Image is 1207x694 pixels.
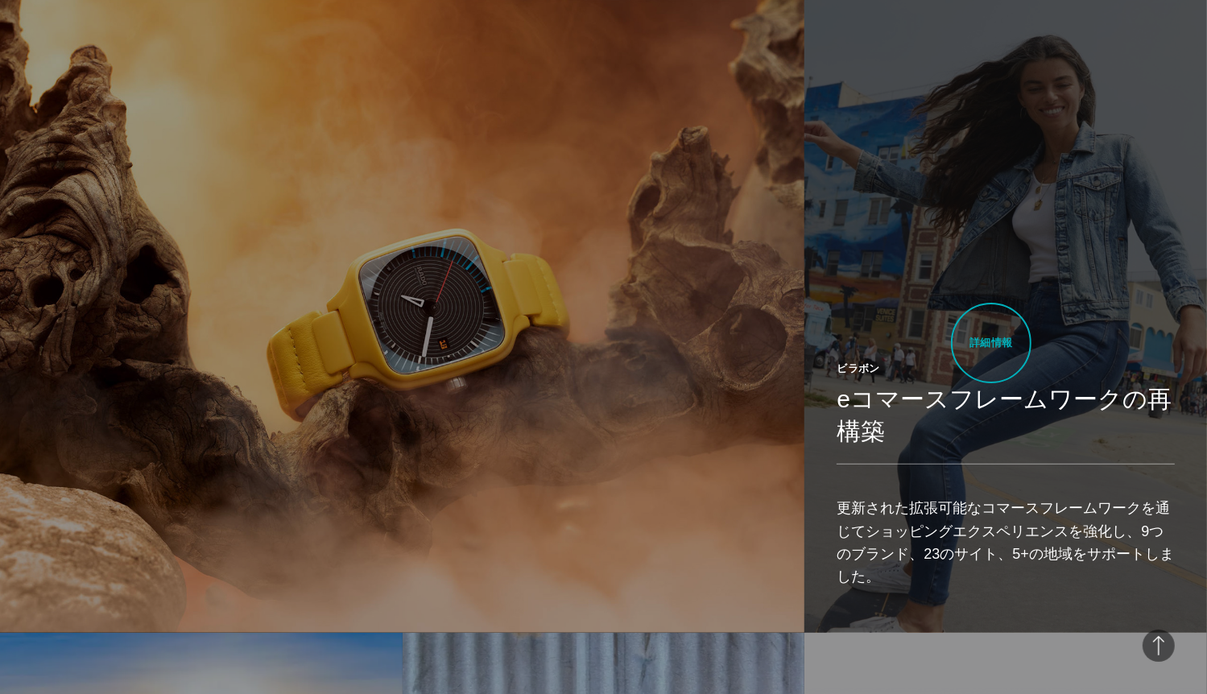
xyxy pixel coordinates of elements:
[837,383,1175,448] h2: eコマースフレームワークの再構築
[1143,630,1175,662] button: トップに戻る
[837,361,1175,377] div: ビラボン
[837,497,1175,588] p: 更新された拡張可能なコマースフレームワークを通じてショッピングエクスペリエンスを強化し、9つのブランド、23のサイト、5+の地域をサポートしました。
